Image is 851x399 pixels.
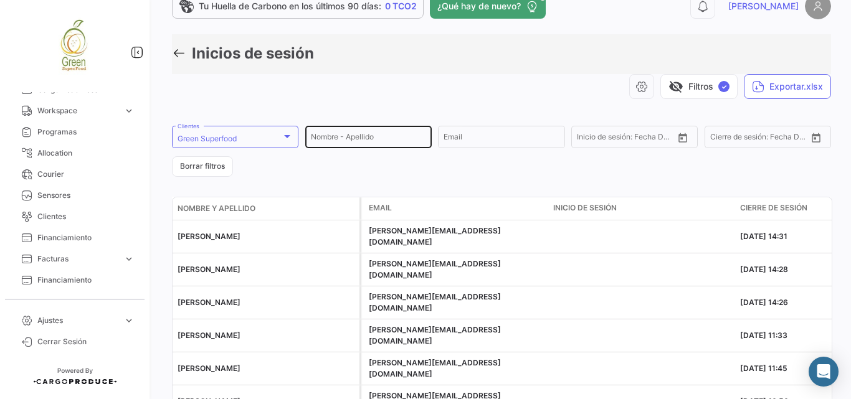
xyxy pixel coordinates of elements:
button: Open calendar [807,128,825,147]
span: Alejandro Burone [178,232,240,241]
span: Email [369,202,392,214]
span: [DATE] 11:33 [740,331,787,340]
datatable-header-cell: Email [361,197,548,220]
div: Abrir Intercom Messenger [809,357,839,387]
span: Alejandro Burone [178,298,240,307]
span: Workspace [37,105,118,116]
span: [DATE] 14:28 [740,265,788,274]
datatable-header-cell: Nombre y Apellido [173,198,359,219]
span: Ajustes [37,315,118,326]
input: Fecha Hasta [761,134,807,143]
span: Financiamiento [37,275,135,286]
span: Cerrar Sesión [37,336,135,347]
span: expand_more [123,253,135,265]
span: Clientes [37,211,135,222]
span: Courier [37,169,135,180]
button: Exportar.xlsx [744,74,831,99]
span: alejandro+gsf@cargoproduce.com [369,259,501,279]
button: visibility_offFiltros✓ [660,74,738,99]
a: Allocation [10,143,140,164]
span: Financiamiento [37,232,135,243]
img: 82d34080-0056-4c5d-9242-5a2d203e083a.jpeg [44,15,106,77]
span: Inicio de sesión [553,202,617,214]
span: Sensores [37,190,135,201]
mat-select-trigger: Green Superfood [178,134,237,143]
a: Financiamiento [10,227,140,248]
input: Fecha Desde [710,134,753,143]
span: Programas [37,126,135,138]
span: Alejandro Burone [178,331,240,340]
span: visibility_off [668,79,683,94]
span: expand_more [123,315,135,326]
input: Fecha Hasta [628,134,674,143]
span: [DATE] 14:26 [740,298,788,307]
span: Allocation [37,148,135,159]
span: [DATE] 14:31 [740,232,787,241]
a: Courier [10,164,140,185]
span: alejandro+gsf@cargoproduce.com [369,226,501,246]
span: Facturas [37,253,118,265]
h1: Inicios de sesión [192,44,314,65]
span: alejandro+gsf@cargoproduce.com [369,292,501,312]
span: [DATE] 11:45 [740,364,787,373]
span: alejandro+gsf@cargoproduce.com [369,325,501,345]
button: Borrar filtros [172,156,233,177]
input: Fecha Desde [577,134,619,143]
span: expand_more [123,105,135,116]
span: Alejandro Burone [178,364,240,373]
datatable-header-cell: Inicio de sesión [548,197,735,220]
a: Programas [10,121,140,143]
a: Clientes [10,206,140,227]
a: Financiamiento [10,270,140,291]
span: Cierre de sesión [740,202,807,214]
span: alejandro+gsf@cargoproduce.com [369,358,501,378]
span: ✓ [718,81,730,92]
a: Sensores [10,185,140,206]
span: Alejandro Burone [178,265,240,274]
button: Open calendar [673,128,692,147]
span: Nombre y Apellido [178,203,255,214]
